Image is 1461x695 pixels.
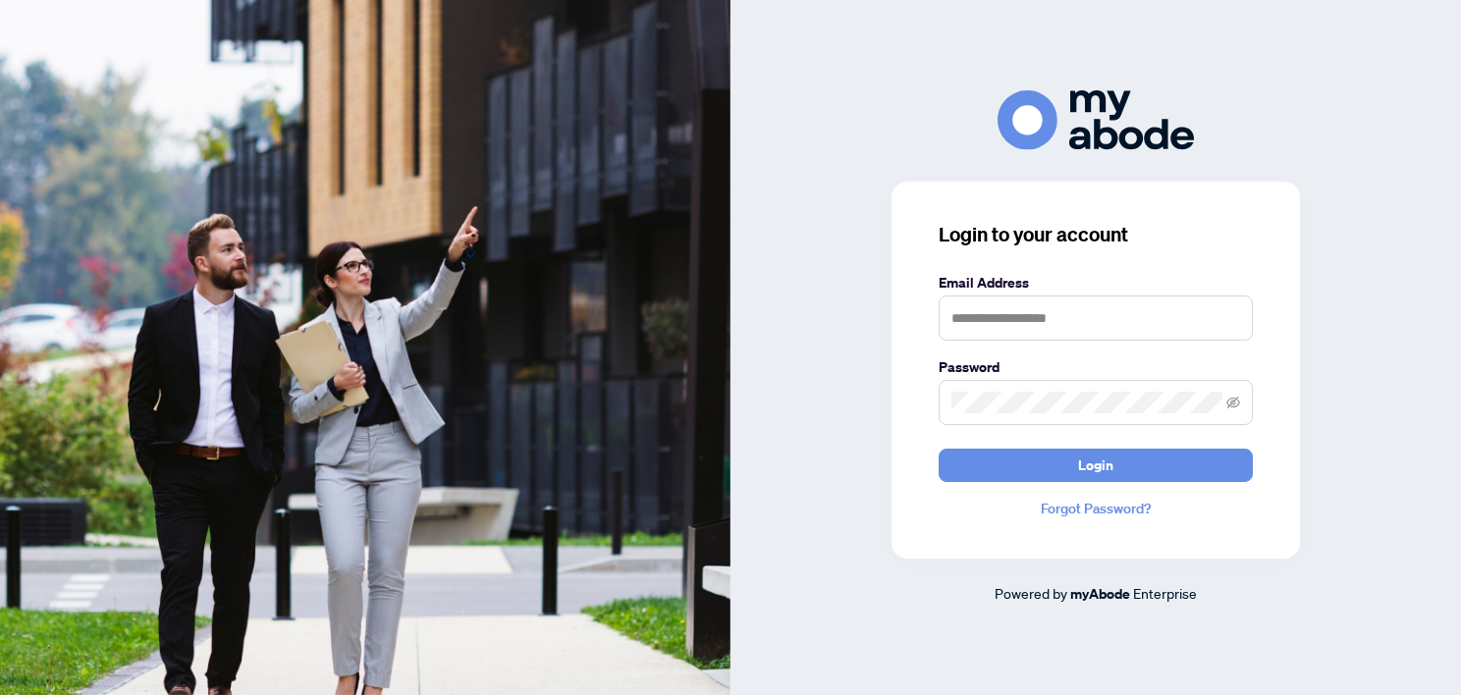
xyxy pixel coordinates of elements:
a: myAbode [1070,583,1130,605]
span: Powered by [995,584,1067,602]
label: Password [939,356,1253,378]
img: ma-logo [998,90,1194,150]
span: eye-invisible [1226,396,1240,409]
button: Login [939,449,1253,482]
span: Enterprise [1133,584,1197,602]
h3: Login to your account [939,221,1253,248]
label: Email Address [939,272,1253,294]
span: Login [1078,450,1113,481]
a: Forgot Password? [939,498,1253,519]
